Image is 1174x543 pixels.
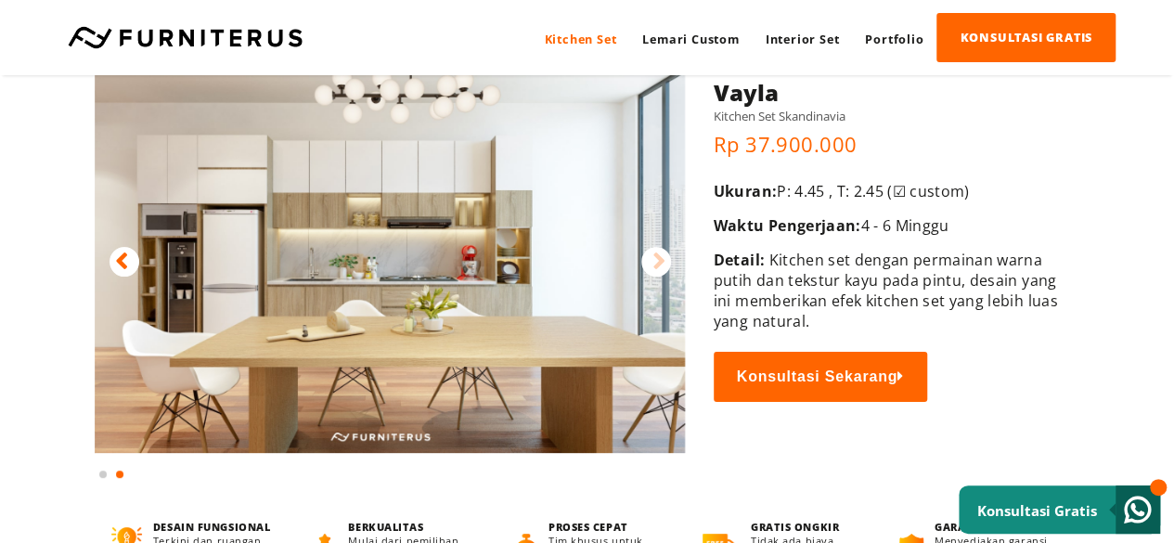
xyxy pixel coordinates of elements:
a: Interior Set [753,14,853,64]
span: Ukuran: [714,181,777,201]
a: Kitchen Set [531,14,629,64]
a: Konsultasi Gratis [959,485,1160,534]
p: P: 4.45 , T: 2.45 (☑ custom) [714,181,1058,201]
h4: BERKUALITAS [348,520,471,534]
h1: Vayla [714,77,1058,108]
button: Konsultasi Sekarang [714,352,927,402]
h4: PROSES CEPAT [548,520,668,534]
small: Konsultasi Gratis [977,501,1097,520]
h4: GRATIS ONGKIR [751,520,865,534]
h4: DESAIN FUNGSIONAL [153,520,274,534]
span: Detail: [714,250,765,270]
p: Rp 37.900.000 [714,130,1058,158]
h4: GARANSI 2 TAHUN [935,520,1062,534]
h5: Kitchen Set Skandinavia [714,108,1058,124]
span: Waktu Pengerjaan: [714,215,861,236]
p: 4 - 6 Minggu [714,215,1058,236]
a: Lemari Custom [629,14,752,64]
a: KONSULTASI GRATIS [936,13,1116,62]
a: Portfolio [852,14,936,64]
: Kitchen set dengan permainan warna putih dan tekstur kayu pada pintu, desain yang ini memberikan ... [714,250,1058,331]
img: Vayla Kitchen Set Skandinavia by Furniterus [95,40,685,453]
